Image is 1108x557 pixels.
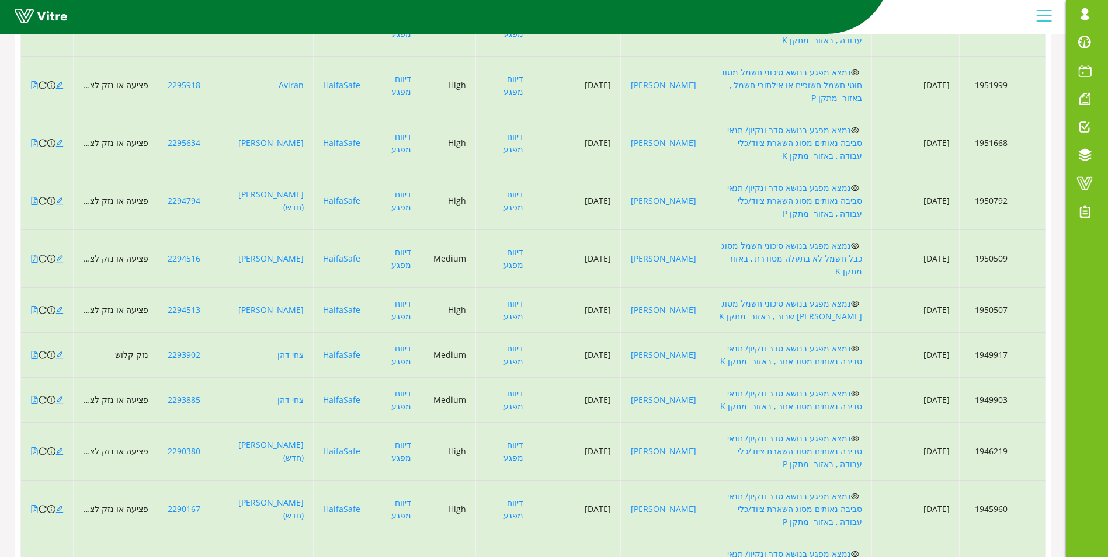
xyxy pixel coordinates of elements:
[391,246,411,270] a: דיווח מפגע
[30,394,39,405] a: file-pdf
[55,505,64,513] span: edit
[30,197,39,205] span: file-pdf
[391,73,411,97] a: דיווח מפגע
[168,445,200,457] a: 2290380
[81,503,148,514] span: פציעה או נזק לציוד
[960,333,1017,378] td: 1949917
[30,349,39,360] a: file-pdf
[39,197,47,205] span: reload
[421,423,476,481] td: High
[39,81,47,89] span: reload
[238,189,304,213] a: [PERSON_NAME] (חדש)
[851,126,859,134] span: eye
[727,490,862,527] a: נמצא מפגע בנושא סדר ונקיון/ תנאי סביבה נאותים מסוג השארת ציוד/כלי עבודה , באזור מתקן P
[631,137,696,148] a: [PERSON_NAME]
[631,503,696,514] a: [PERSON_NAME]
[631,304,696,315] a: [PERSON_NAME]
[47,396,55,404] span: info-circle
[533,172,621,230] td: [DATE]
[81,79,148,90] span: פציעה או נזק לציוד
[631,79,696,90] a: [PERSON_NAME]
[81,445,148,457] span: פציעה או נזק לציוד
[55,447,64,455] span: edit
[960,423,1017,481] td: 1946219
[851,184,859,192] span: eye
[391,497,411,521] a: דיווח מפגע
[277,349,304,360] a: צחי דהן
[503,388,523,412] a: דיווח מפגע
[960,57,1017,114] td: 1951999
[721,240,862,277] a: נמצא מפגע בנושא סיכוני חשמל מסוג כבל חשמל לא בתעלה מסודרת , באזור מתקן K
[55,79,64,90] a: edit
[30,79,39,90] a: file-pdf
[47,351,55,359] span: info-circle
[533,114,621,172] td: [DATE]
[851,68,859,76] span: eye
[421,378,476,423] td: Medium
[872,114,960,172] td: [DATE]
[533,288,621,333] td: [DATE]
[277,394,304,405] a: צחי דהן
[81,394,148,405] span: פציעה או נזק לציוד
[55,349,64,360] a: edit
[960,378,1017,423] td: 1949903
[55,503,64,514] a: edit
[55,445,64,457] a: edit
[323,253,360,264] a: HaifaSafe
[47,255,55,263] span: info-circle
[533,378,621,423] td: [DATE]
[55,139,64,147] span: edit
[168,137,200,148] a: 2295634
[81,195,148,206] span: פציעה או נזק לציוד
[503,439,523,463] a: דיווח מפגע
[323,349,360,360] a: HaifaSafe
[872,481,960,538] td: [DATE]
[421,230,476,288] td: Medium
[55,137,64,148] a: edit
[39,306,47,314] span: reload
[30,445,39,457] a: file-pdf
[81,253,148,264] span: פציעה או נזק לציוד
[238,439,304,463] a: [PERSON_NAME] (חדש)
[323,304,360,315] a: HaifaSafe
[168,79,200,90] a: 2295918
[47,306,55,314] span: info-circle
[39,396,47,404] span: reload
[30,304,39,315] a: file-pdf
[391,189,411,213] a: דיווח מפגע
[30,396,39,404] span: file-pdf
[30,139,39,147] span: file-pdf
[391,439,411,463] a: דיווח מפגע
[238,304,304,315] a: [PERSON_NAME]
[47,505,55,513] span: info-circle
[323,137,360,148] a: HaifaSafe
[503,497,523,521] a: דיווח מפגע
[503,73,523,97] a: דיווח מפגע
[168,503,200,514] a: 2290167
[851,389,859,398] span: eye
[168,195,200,206] a: 2294794
[421,57,476,114] td: High
[55,306,64,314] span: edit
[279,79,304,90] a: Aviran
[503,189,523,213] a: דיווח מפגע
[391,388,411,412] a: דיווח מפגע
[55,255,64,263] span: edit
[851,492,859,500] span: eye
[30,306,39,314] span: file-pdf
[168,253,200,264] a: 2294516
[47,139,55,147] span: info-circle
[55,304,64,315] a: edit
[55,81,64,89] span: edit
[55,394,64,405] a: edit
[503,246,523,270] a: דיווח מפגע
[55,253,64,264] a: edit
[851,344,859,353] span: eye
[81,137,148,148] span: פציעה או נזק לציוד
[503,298,523,322] a: דיווח מפגע
[115,349,148,360] span: נזק קלוש
[533,57,621,114] td: [DATE]
[30,447,39,455] span: file-pdf
[631,253,696,264] a: [PERSON_NAME]
[421,333,476,378] td: Medium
